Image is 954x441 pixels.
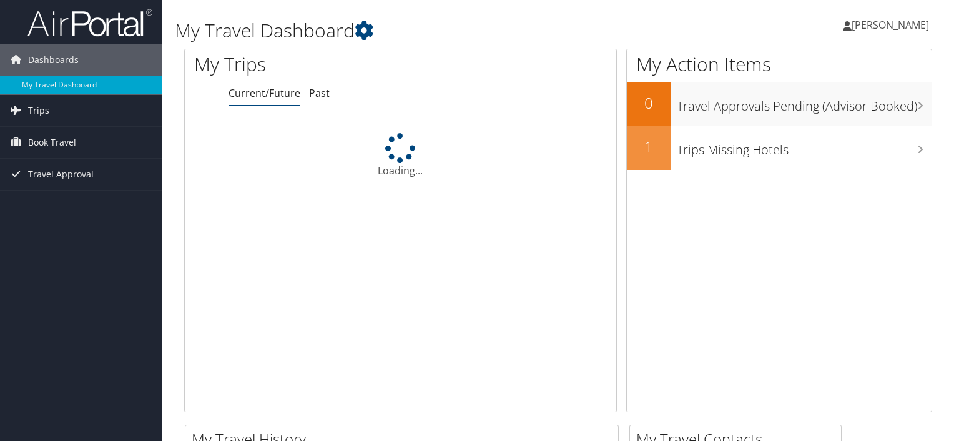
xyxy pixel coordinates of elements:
span: Trips [28,95,49,126]
h1: My Travel Dashboard [175,17,686,44]
div: Loading... [185,133,616,178]
h3: Travel Approvals Pending (Advisor Booked) [677,91,932,115]
a: 1Trips Missing Hotels [627,126,932,170]
a: 0Travel Approvals Pending (Advisor Booked) [627,82,932,126]
a: Past [309,86,330,100]
h2: 0 [627,92,671,114]
a: Current/Future [229,86,300,100]
h2: 1 [627,136,671,157]
span: Dashboards [28,44,79,76]
span: [PERSON_NAME] [852,18,929,32]
img: airportal-logo.png [27,8,152,37]
a: [PERSON_NAME] [843,6,942,44]
h1: My Trips [194,51,427,77]
h1: My Action Items [627,51,932,77]
span: Travel Approval [28,159,94,190]
h3: Trips Missing Hotels [677,135,932,159]
span: Book Travel [28,127,76,158]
